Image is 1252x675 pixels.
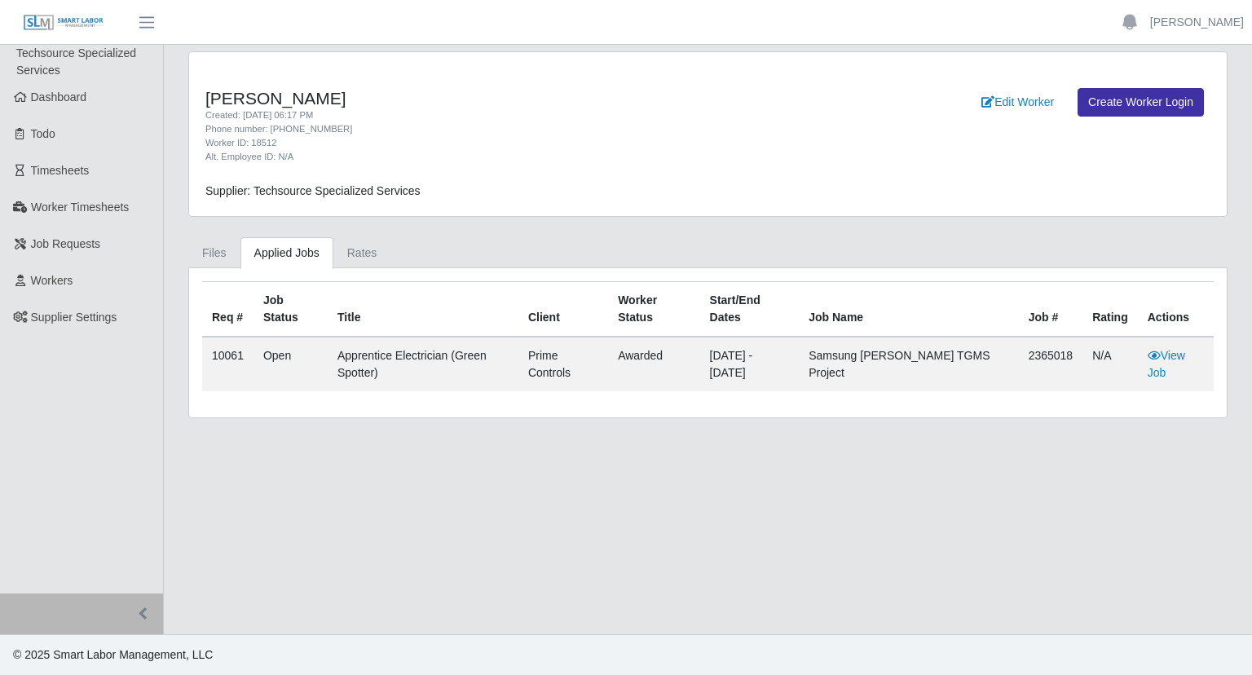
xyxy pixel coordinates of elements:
[1019,337,1083,391] td: 2365018
[328,282,518,337] th: Title
[202,337,253,391] td: 10061
[328,337,518,391] td: Apprentice Electrician (Green Spotter)
[188,237,240,269] a: Files
[31,164,90,177] span: Timesheets
[1082,337,1138,391] td: N/A
[205,122,782,136] div: Phone number: [PHONE_NUMBER]
[31,311,117,324] span: Supplier Settings
[31,201,129,214] span: Worker Timesheets
[31,90,87,104] span: Dashboard
[31,237,101,250] span: Job Requests
[202,282,253,337] th: Req #
[700,282,800,337] th: Start/End Dates
[1138,282,1214,337] th: Actions
[1082,282,1138,337] th: Rating
[31,127,55,140] span: Todo
[205,184,421,197] span: Supplier: Techsource Specialized Services
[518,282,608,337] th: Client
[13,648,213,661] span: © 2025 Smart Labor Management, LLC
[31,274,73,287] span: Workers
[518,337,608,391] td: Prime Controls
[1078,88,1204,117] a: Create Worker Login
[205,108,782,122] div: Created: [DATE] 06:17 PM
[700,337,800,391] td: [DATE] - [DATE]
[1150,14,1244,31] a: [PERSON_NAME]
[205,136,782,150] div: Worker ID: 18512
[23,14,104,32] img: SLM Logo
[799,337,1018,391] td: Samsung [PERSON_NAME] TGMS Project
[16,46,136,77] span: Techsource Specialized Services
[608,282,699,337] th: Worker Status
[1148,349,1185,379] a: View Job
[971,88,1065,117] a: Edit Worker
[240,237,333,269] a: Applied Jobs
[253,282,328,337] th: Job Status
[799,282,1018,337] th: Job Name
[205,150,782,164] div: Alt. Employee ID: N/A
[1019,282,1083,337] th: Job #
[253,337,328,391] td: Open
[608,337,699,391] td: awarded
[205,88,782,108] h4: [PERSON_NAME]
[333,237,391,269] a: Rates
